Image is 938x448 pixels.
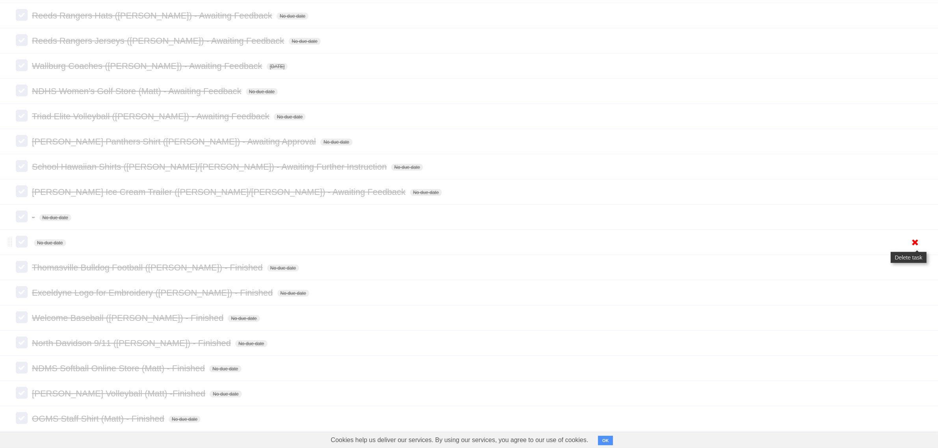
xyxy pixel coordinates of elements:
[34,239,66,246] span: No due date
[32,212,37,222] span: -
[267,265,299,272] span: No due date
[32,86,243,96] span: NDHS Women's Golf Store (Matt) - Awaiting Feedback
[246,88,278,95] span: No due date
[16,261,28,273] label: Done
[32,338,233,348] span: North Davidson 9/11 ([PERSON_NAME]) - Finished
[32,414,166,424] span: OGMS Staff Shirt (Matt) - Finished
[598,436,613,445] button: OK
[16,362,28,374] label: Done
[323,432,596,448] span: Cookies help us deliver our services. By using our services, you agree to our use of cookies.
[391,164,423,171] span: No due date
[16,160,28,172] label: Done
[16,236,28,248] label: Done
[16,34,28,46] label: Done
[32,111,271,121] span: Triad Elite Volleyball ([PERSON_NAME]) - Awaiting Feedback
[16,9,28,21] label: Done
[16,387,28,399] label: Done
[210,391,241,398] span: No due date
[32,389,207,398] span: [PERSON_NAME] Volleyball (Matt) -Finished
[16,311,28,323] label: Done
[228,315,260,322] span: No due date
[16,59,28,71] label: Done
[16,110,28,122] label: Done
[267,63,288,70] span: [DATE]
[32,36,286,46] span: Reeds Rangers Jerseys ([PERSON_NAME]) - Awaiting Feedback
[274,113,306,120] span: No due date
[410,189,442,196] span: No due date
[16,135,28,147] label: Done
[16,211,28,222] label: Done
[39,214,71,221] span: No due date
[32,61,264,71] span: Wallburg Coaches ([PERSON_NAME]) - Awaiting Feedback
[16,286,28,298] label: Done
[32,363,207,373] span: NDMS Softball Online Store (Matt) - Finished
[32,263,265,272] span: Thomasville Bulldog Football ([PERSON_NAME]) - Finished
[277,290,309,297] span: No due date
[289,38,321,45] span: No due date
[169,416,201,423] span: No due date
[320,139,352,146] span: No due date
[277,13,308,20] span: No due date
[32,288,275,298] span: Exceldyne Logo for Embroidery ([PERSON_NAME]) - Finished
[32,187,407,197] span: [PERSON_NAME] Ice Cream Trailer ([PERSON_NAME]/[PERSON_NAME]) - Awaiting Feedback
[16,85,28,96] label: Done
[32,162,389,172] span: School Hawaiian Shirts ([PERSON_NAME]/[PERSON_NAME]) - Awaiting Further Instruction
[16,337,28,348] label: Done
[32,11,274,20] span: Reeds Rangers Hats ([PERSON_NAME]) - Awaiting Feedback
[235,340,267,347] span: No due date
[32,137,318,146] span: [PERSON_NAME] Panthers Shirt ([PERSON_NAME]) - Awaiting Approval
[16,412,28,424] label: Done
[16,185,28,197] label: Done
[209,365,241,372] span: No due date
[32,313,225,323] span: Welcome Baseball ([PERSON_NAME]) - Finished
